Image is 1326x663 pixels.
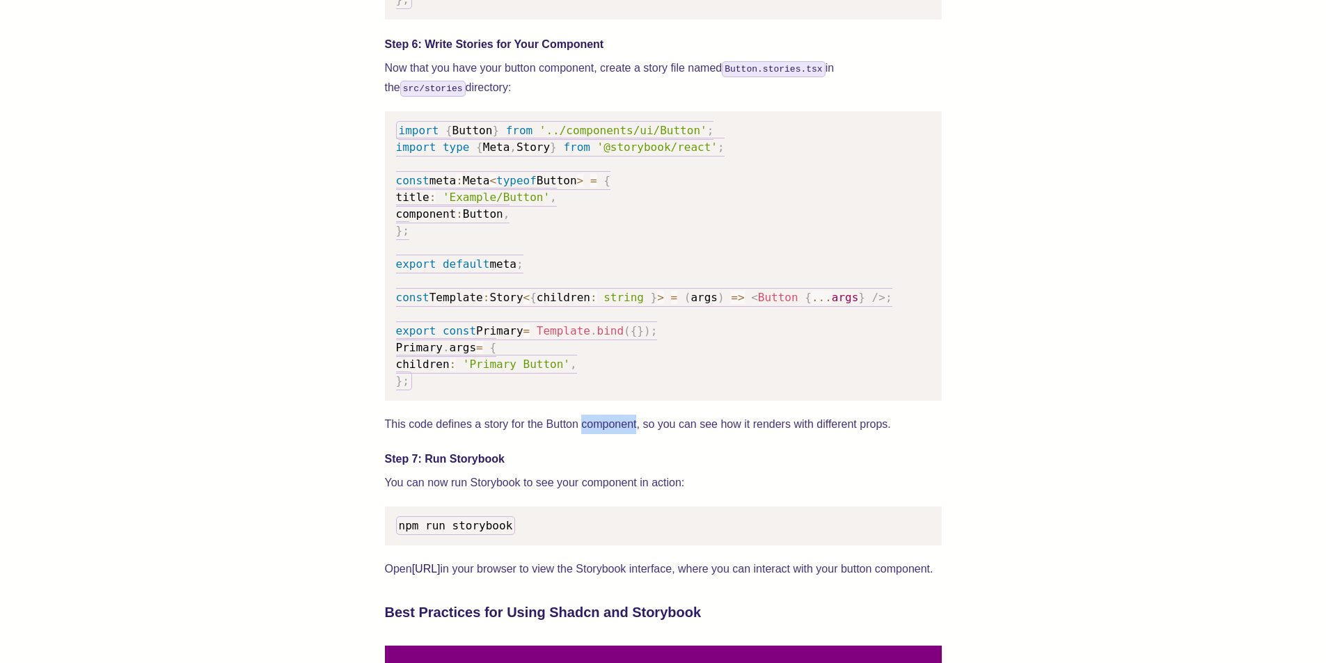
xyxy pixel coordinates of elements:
[718,291,725,304] span: )
[492,124,499,137] span: }
[489,291,523,304] span: Story
[396,358,450,371] span: children
[385,415,942,434] p: This code defines a story for the Button component, so you can see how it renders with different ...
[399,124,439,137] span: import
[577,174,584,187] span: >
[396,207,457,221] span: component
[443,257,489,271] span: default
[671,291,678,304] span: =
[644,324,651,337] span: )
[463,174,490,187] span: Meta
[385,451,942,468] h4: Step 7: Run Storybook
[651,324,658,337] span: ;
[396,224,403,237] span: }
[385,36,942,53] h4: Step 6: Write Stories for Your Component
[399,519,513,532] span: npm run storybook
[637,324,644,337] span: }
[476,324,523,337] span: Primary
[483,291,490,304] span: :
[443,141,470,154] span: type
[603,174,610,187] span: {
[731,291,744,304] span: =>
[590,291,597,304] span: :
[463,207,503,221] span: Button
[443,341,450,354] span: .
[450,358,457,371] span: :
[402,374,409,388] span: ;
[396,291,429,304] span: const
[590,174,597,187] span: =
[396,324,436,337] span: export
[718,141,725,154] span: ;
[489,257,516,271] span: meta
[450,341,477,354] span: args
[402,224,409,237] span: ;
[651,291,658,304] span: }
[707,124,714,137] span: ;
[516,141,550,154] span: Story
[751,291,758,304] span: <
[385,473,942,493] p: You can now run Storybook to see your component in action:
[510,141,516,154] span: ,
[657,291,664,304] span: >
[758,291,798,304] span: Button
[489,174,496,187] span: <
[624,324,631,337] span: (
[412,563,441,575] a: [URL]
[537,174,577,187] span: Button
[396,257,436,271] span: export
[489,341,496,354] span: {
[858,291,865,304] span: }
[445,124,452,137] span: {
[452,124,493,137] span: Button
[400,81,466,97] code: src/stories
[503,207,510,221] span: ,
[832,291,859,304] span: args
[385,58,942,97] p: Now that you have your button component, create a story file named in the directory:
[722,61,825,77] code: Button.stories.tsx
[396,191,429,204] span: title
[443,191,550,204] span: 'Example/Button'
[385,601,942,623] h3: Best Practices for Using Shadcn and Storybook
[550,141,557,154] span: }
[443,324,476,337] span: const
[463,358,570,371] span: 'Primary Button'
[385,559,942,579] p: Open in your browser to view the Storybook interface, where you can interact with your button com...
[476,141,483,154] span: {
[456,207,463,221] span: :
[456,174,463,187] span: :
[516,257,523,271] span: ;
[812,291,832,304] span: ...
[597,324,624,337] span: bind
[396,374,403,388] span: }
[530,291,537,304] span: {
[396,341,443,354] span: Primary
[597,141,718,154] span: '@storybook/react'
[590,324,597,337] span: .
[506,124,533,137] span: from
[429,174,457,187] span: meta
[885,291,892,304] span: ;
[805,291,812,304] span: {
[603,291,644,304] span: string
[563,141,590,154] span: from
[429,291,483,304] span: Template
[631,324,638,337] span: {
[396,141,436,154] span: import
[570,358,577,371] span: ,
[523,324,530,337] span: =
[523,291,530,304] span: <
[537,324,590,337] span: Template
[537,291,590,304] span: children
[483,141,510,154] span: Meta
[396,174,429,187] span: const
[550,191,557,204] span: ,
[429,191,436,204] span: :
[476,341,483,354] span: =
[539,124,707,137] span: '../components/ui/Button'
[496,174,537,187] span: typeof
[872,291,885,304] span: />
[690,291,718,304] span: args
[684,291,691,304] span: (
